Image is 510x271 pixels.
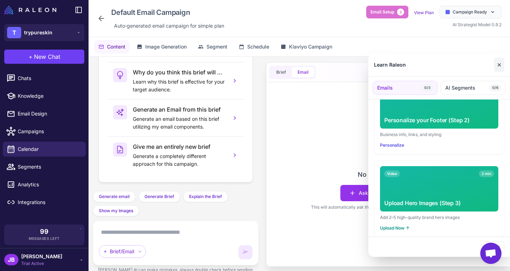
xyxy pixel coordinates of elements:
span: AI Segments [445,84,475,92]
button: Upload Now↑ [380,225,410,231]
button: Close [494,58,504,72]
span: Emails [377,84,393,92]
span: 0/6 [489,84,501,91]
span: Video [384,170,400,177]
div: Add 2–5 high-quality brand hero images [380,214,498,221]
button: Emails0/3 [373,81,438,95]
div: Business info, links, and styling [380,131,498,138]
button: Close [484,241,504,253]
span: 2 min [479,170,494,177]
span: 0/3 [421,84,433,91]
div: Upload Hero Images (Step 3) [384,199,494,207]
button: Personalize [380,142,404,148]
div: Learn Raleon [374,61,406,69]
span: ↑ [406,225,410,231]
div: Open chat [480,243,501,264]
div: Personalize your Footer (Step 2) [384,116,494,124]
button: AI Segments0/6 [441,81,506,95]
